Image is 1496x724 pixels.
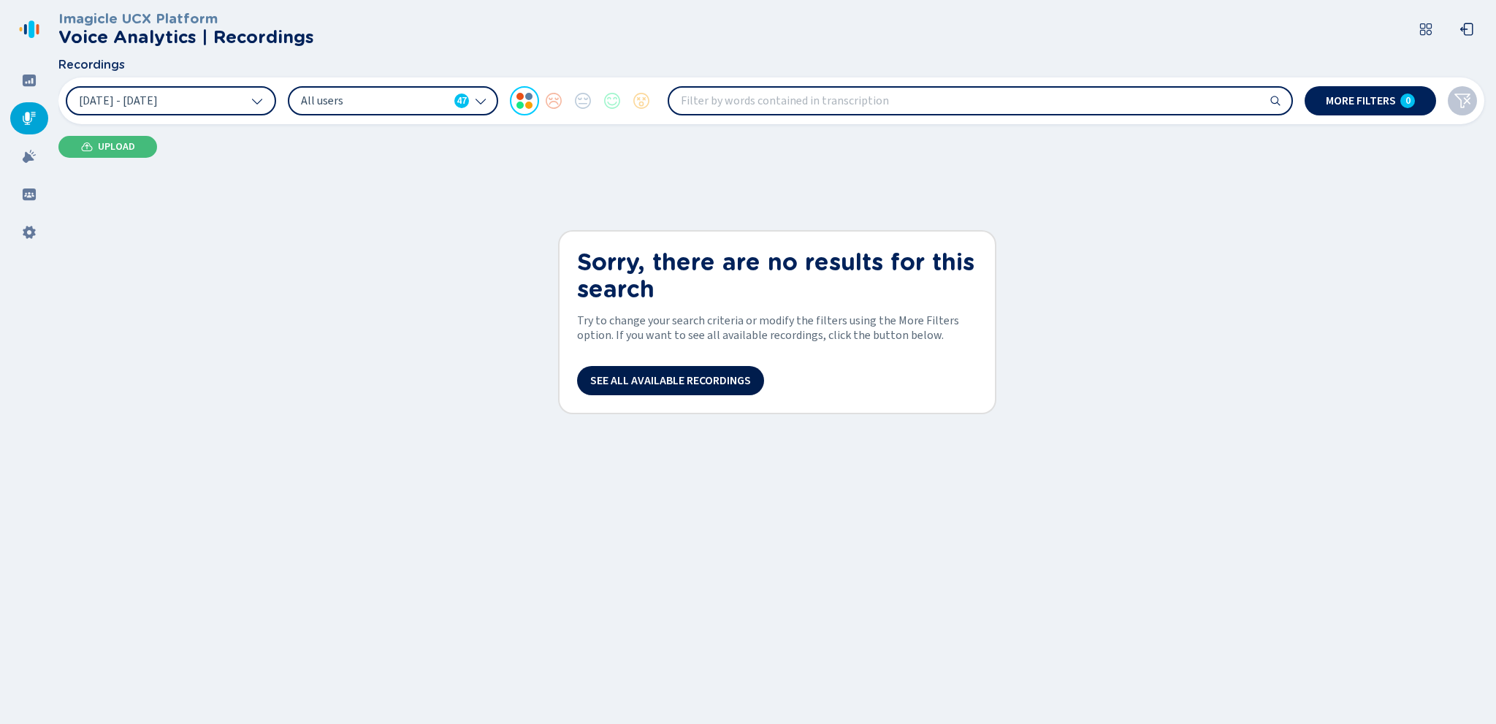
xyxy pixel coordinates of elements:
[10,178,48,210] div: Groups
[58,136,157,158] button: Upload
[1459,22,1474,37] svg: box-arrow-left
[22,187,37,202] svg: groups-filled
[10,216,48,248] div: Settings
[10,102,48,134] div: Recordings
[1326,95,1396,107] span: More filters
[1270,95,1281,107] svg: search
[10,64,48,96] div: Dashboard
[251,95,263,107] svg: chevron-down
[22,149,37,164] svg: alarm-filled
[577,314,977,342] span: Try to change your search criteria or modify the filters using the More Filters option. If you wa...
[475,95,486,107] svg: chevron-down
[58,58,125,72] span: Recordings
[1405,95,1411,107] span: 0
[58,11,314,27] h3: Imagicle UCX Platform
[577,249,977,303] h1: Sorry, there are no results for this search
[66,86,276,115] button: [DATE] - [DATE]
[669,88,1291,114] input: Filter by words contained in transcription
[590,375,751,386] span: See all available recordings
[1448,86,1477,115] button: Clear filters
[10,140,48,172] div: Alarms
[301,93,449,109] span: All users
[1454,92,1471,110] svg: funnel-disabled
[1305,86,1436,115] button: More filters0
[22,111,37,126] svg: mic-fill
[22,73,37,88] svg: dashboard-filled
[79,95,158,107] span: [DATE] - [DATE]
[457,94,467,108] span: 47
[81,141,93,153] svg: cloud-upload
[98,141,135,153] span: Upload
[58,27,314,47] h2: Voice Analytics | Recordings
[577,366,764,395] button: See all available recordings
